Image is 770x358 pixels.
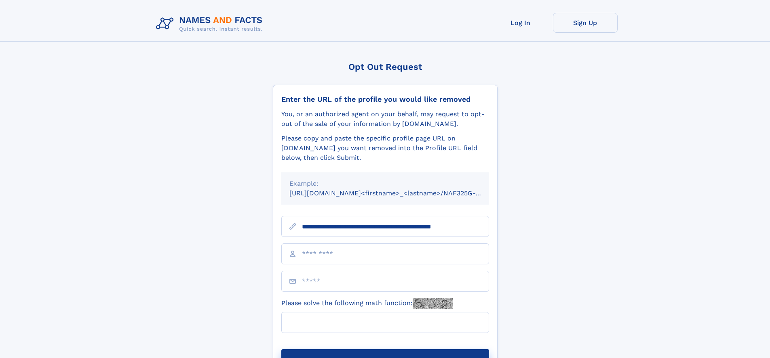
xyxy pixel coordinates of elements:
[553,13,618,33] a: Sign Up
[281,134,489,163] div: Please copy and paste the specific profile page URL on [DOMAIN_NAME] you want removed into the Pr...
[273,62,498,72] div: Opt Out Request
[289,179,481,188] div: Example:
[289,189,504,197] small: [URL][DOMAIN_NAME]<firstname>_<lastname>/NAF325G-xxxxxxxx
[488,13,553,33] a: Log In
[281,109,489,129] div: You, or an authorized agent on your behalf, may request to opt-out of the sale of your informatio...
[153,13,269,35] img: Logo Names and Facts
[281,95,489,104] div: Enter the URL of the profile you would like removed
[281,298,453,309] label: Please solve the following math function:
